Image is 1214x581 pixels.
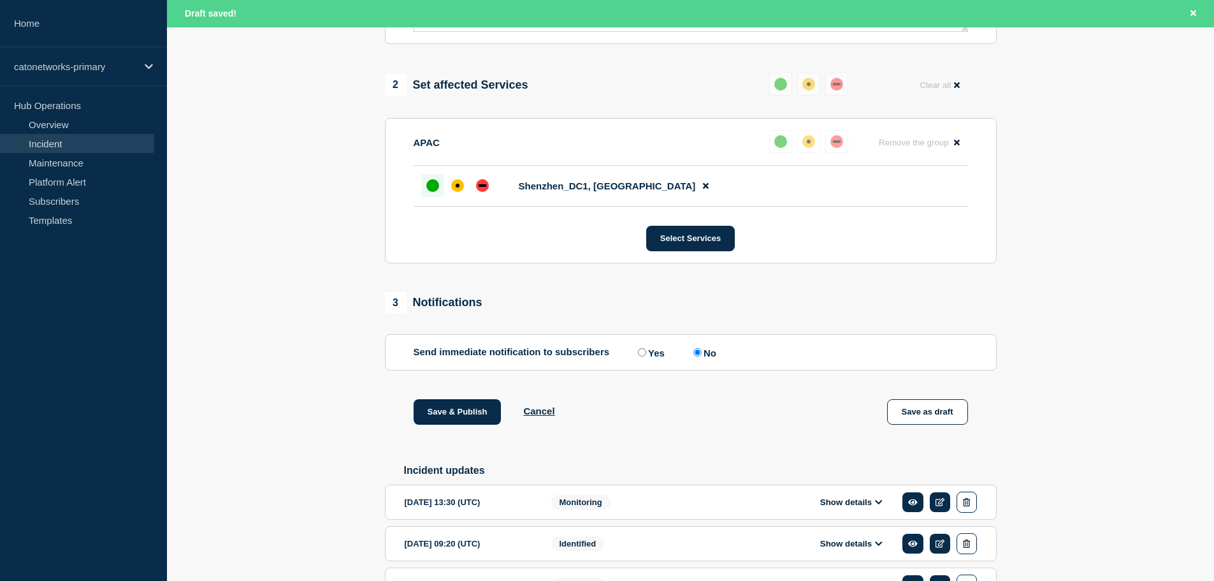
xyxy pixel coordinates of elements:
button: Clear all [912,73,967,98]
span: Shenzhen_DC1, [GEOGRAPHIC_DATA] [519,180,696,191]
button: affected [797,130,820,153]
span: Monitoring [551,495,611,510]
div: Set affected Services [385,74,528,96]
div: Send immediate notification to subscribers [414,346,968,358]
span: 2 [385,74,407,96]
div: Notifications [385,292,482,314]
input: Yes [638,348,646,357]
span: Draft saved! [185,8,236,18]
span: 3 [385,292,407,314]
button: down [825,73,848,96]
p: Send immediate notification to subscribers [414,346,610,358]
button: up [769,130,792,153]
button: up [769,73,792,96]
div: up [774,135,787,148]
label: No [690,346,716,358]
div: up [426,179,439,192]
button: Save & Publish [414,399,502,425]
button: Cancel [523,406,554,416]
input: No [693,348,702,357]
div: affected [802,135,815,148]
div: down [830,78,843,91]
div: affected [802,78,815,91]
p: catonetworks-primary [14,61,136,72]
div: [DATE] 09:20 (UTC) [405,533,532,554]
div: down [830,135,843,148]
button: Save as draft [887,399,968,425]
button: Show details [816,497,886,508]
button: Remove the group [871,130,968,155]
span: Remove the group [879,138,949,147]
div: [DATE] 13:30 (UTC) [405,492,532,513]
div: affected [451,179,464,192]
button: Select Services [646,226,735,251]
button: affected [797,73,820,96]
button: down [825,130,848,153]
h2: Incident updates [404,465,997,476]
div: down [476,179,489,192]
button: Show details [816,538,886,549]
button: Close banner [1185,6,1201,21]
div: up [774,78,787,91]
p: APAC [414,137,440,148]
label: Yes [635,346,665,358]
span: Identified [551,536,605,551]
